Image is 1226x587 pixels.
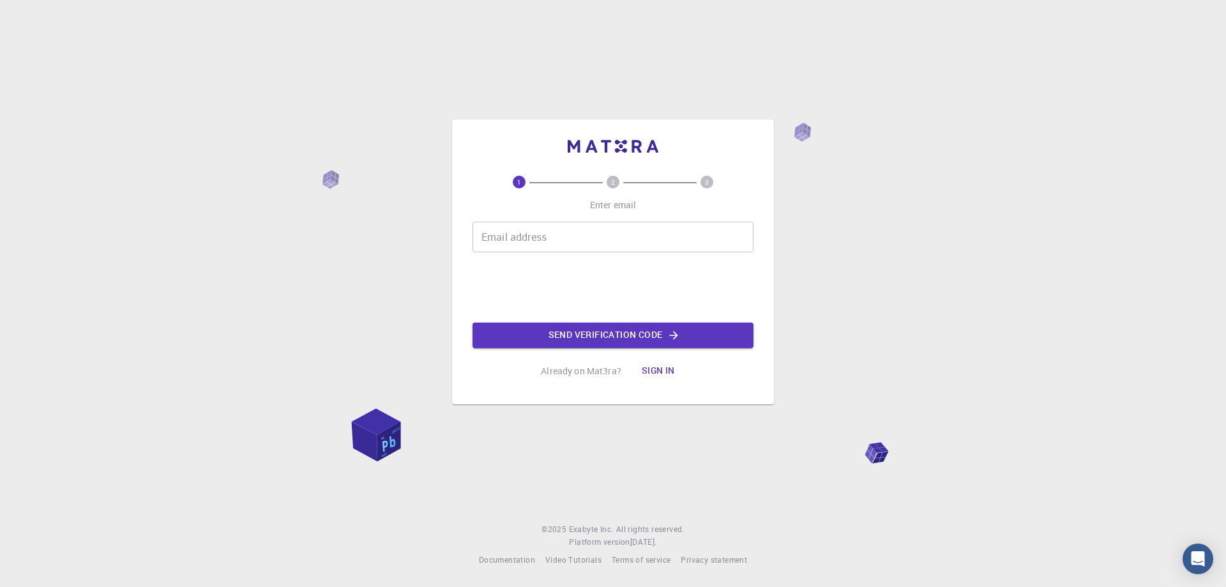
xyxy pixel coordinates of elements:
text: 1 [517,178,521,187]
a: [DATE]. [630,536,657,549]
span: © 2025 [541,523,568,536]
a: Privacy statement [681,554,747,567]
span: Platform version [569,536,630,549]
p: Enter email [590,199,637,211]
button: Sign in [632,358,685,384]
span: Privacy statement [681,554,747,565]
a: Video Tutorials [545,554,602,567]
button: Send verification code [473,323,753,348]
iframe: reCAPTCHA [516,263,710,312]
text: 2 [611,178,615,187]
div: Open Intercom Messenger [1183,544,1213,574]
span: [DATE] . [630,537,657,547]
a: Exabyte Inc. [569,523,614,536]
span: Exabyte Inc. [569,524,614,534]
span: All rights reserved. [616,523,685,536]
a: Terms of service [612,554,670,567]
span: Documentation [479,554,535,565]
span: Terms of service [612,554,670,565]
text: 3 [705,178,709,187]
a: Documentation [479,554,535,567]
span: Video Tutorials [545,554,602,565]
p: Already on Mat3ra? [541,365,621,377]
